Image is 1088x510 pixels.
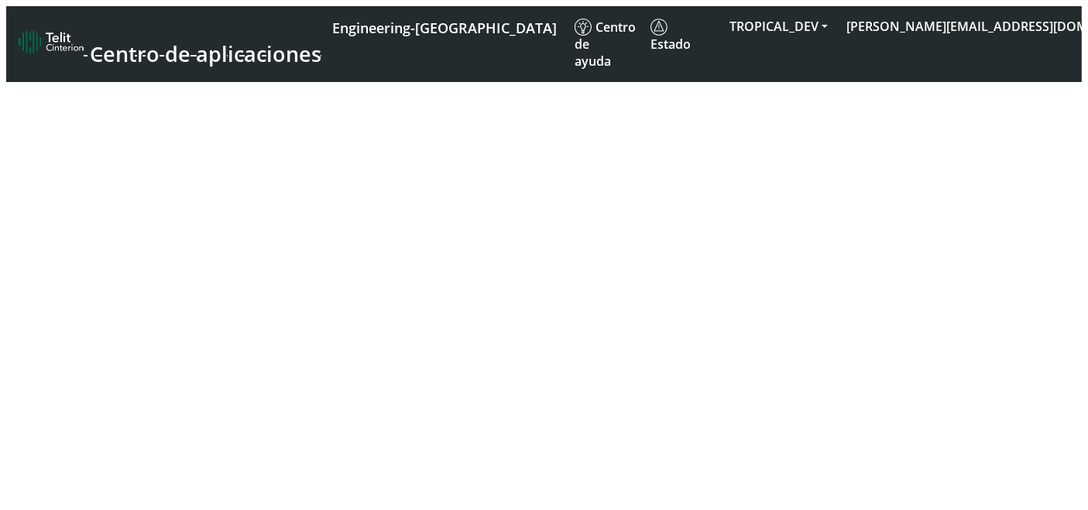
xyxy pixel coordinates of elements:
[19,29,84,54] img: logo-telit-cinterion-gw-new.png
[650,19,691,53] span: Estado
[90,39,321,68] span: Centro de aplicaciones
[331,12,556,41] a: Tu instancia actual de la plataforma
[19,26,319,63] a: Centro de aplicaciones
[332,19,557,37] span: Engineering-[GEOGRAPHIC_DATA]
[575,19,592,36] img: knowledge.svg
[568,12,644,76] a: Centro de ayuda
[720,12,837,40] button: TROPICAL_DEV
[650,19,668,36] img: status.svg
[575,19,636,70] span: Centro de ayuda
[644,12,720,59] a: Estado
